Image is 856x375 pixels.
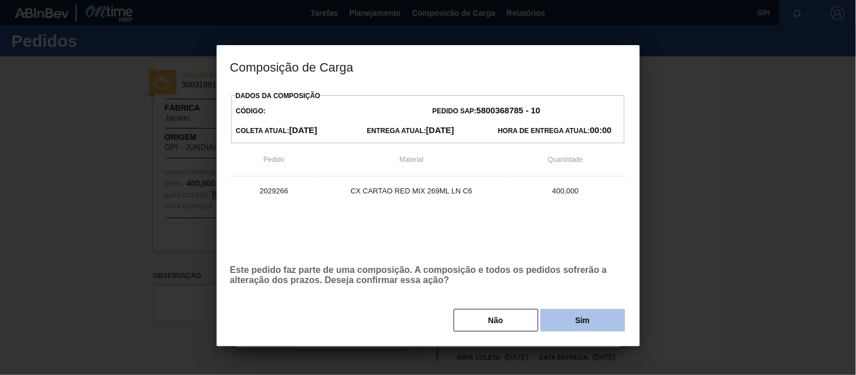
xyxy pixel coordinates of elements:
[400,156,424,164] span: Material
[236,127,317,135] span: Coleta Atual:
[236,92,321,100] label: Dados da Composição
[230,265,626,285] p: Este pedido faz parte de uma composição. A composição e todos os pedidos sofrerão a alteração dos...
[318,177,505,205] td: CX CARTAO RED MIX 269ML LN C6
[426,125,454,135] strong: [DATE]
[548,156,583,164] span: Quantidade
[236,107,266,115] span: Código:
[264,156,284,164] span: Pedido
[498,127,612,135] span: Hora de Entrega Atual:
[477,105,541,115] strong: 5800368785 - 10
[541,309,625,332] button: Sim
[454,309,538,332] button: Não
[433,107,541,115] span: Pedido SAP:
[505,177,626,205] td: 400,000
[217,45,640,88] h3: Composição de Carga
[590,125,612,135] strong: 00:00
[367,127,454,135] span: Entrega Atual:
[230,177,318,205] td: 2029266
[289,125,318,135] strong: [DATE]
